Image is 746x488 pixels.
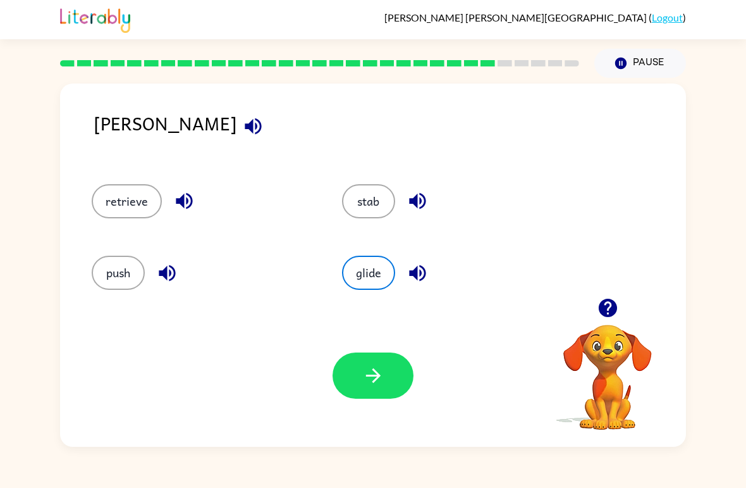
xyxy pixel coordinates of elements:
video: Your browser must support playing .mp4 files to use Literably. Please try using another browser. [544,305,671,432]
button: Pause [594,49,686,78]
div: [PERSON_NAME] [94,109,686,159]
div: ( ) [384,11,686,23]
img: Literably [60,5,130,33]
button: push [92,256,145,290]
button: stab [342,184,395,218]
span: [PERSON_NAME] [PERSON_NAME][GEOGRAPHIC_DATA] [384,11,649,23]
button: retrieve [92,184,162,218]
button: glide [342,256,395,290]
a: Logout [652,11,683,23]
